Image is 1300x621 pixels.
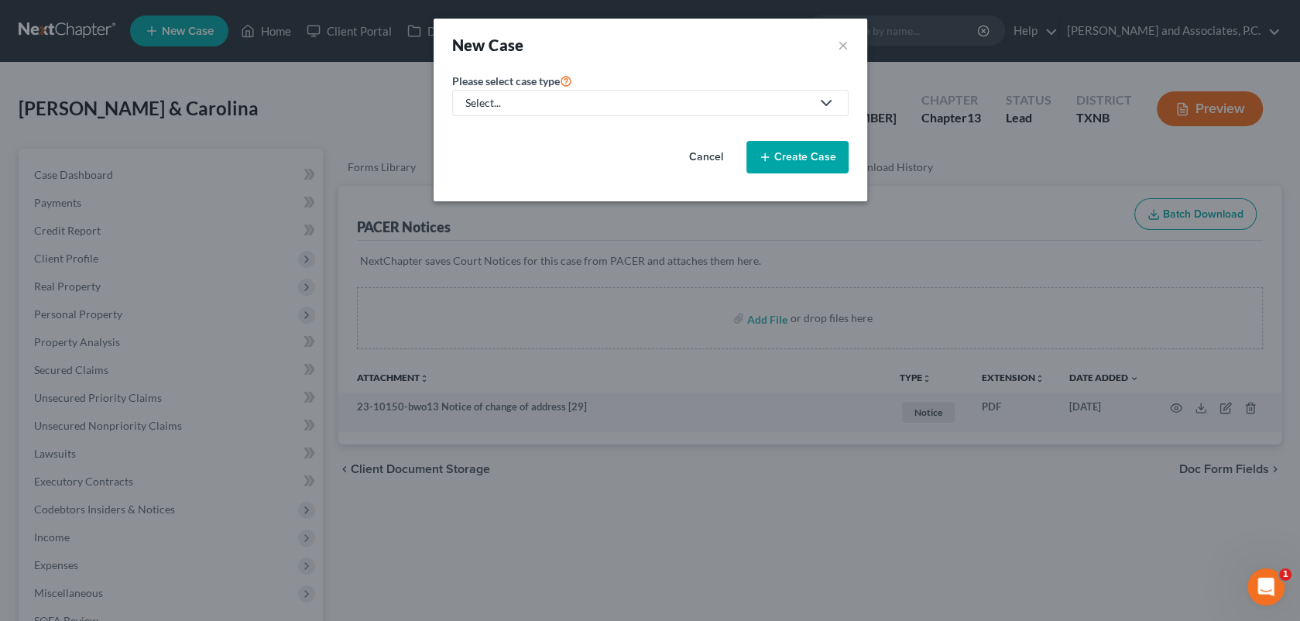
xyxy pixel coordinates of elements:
[1247,568,1285,606] iframe: Intercom live chat
[452,74,560,87] span: Please select case type
[452,36,524,54] strong: New Case
[672,142,740,173] button: Cancel
[746,141,849,173] button: Create Case
[465,95,811,111] div: Select...
[1279,568,1291,581] span: 1
[838,34,849,56] button: ×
